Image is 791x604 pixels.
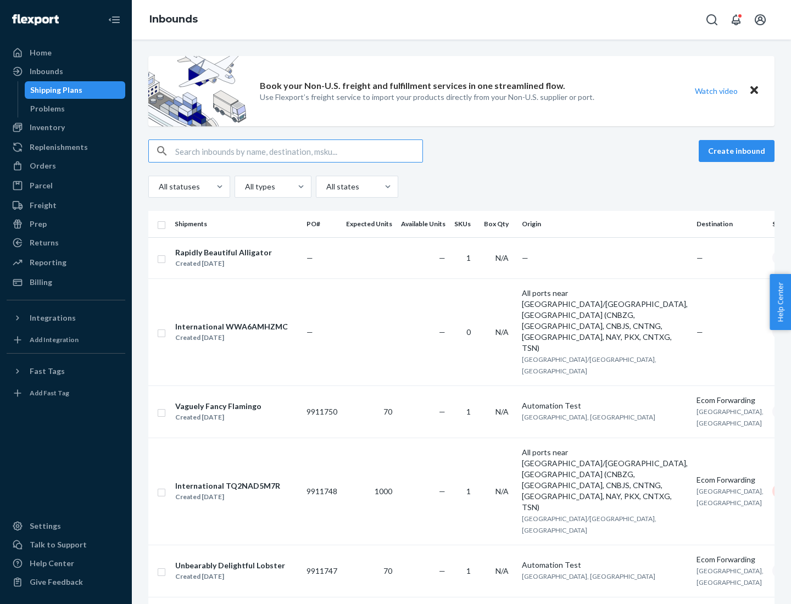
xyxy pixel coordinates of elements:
[141,4,207,36] ol: breadcrumbs
[522,288,688,354] div: All ports near [GEOGRAPHIC_DATA]/[GEOGRAPHIC_DATA], [GEOGRAPHIC_DATA] (CNBZG, [GEOGRAPHIC_DATA], ...
[7,254,125,271] a: Reporting
[522,572,655,580] span: [GEOGRAPHIC_DATA], [GEOGRAPHIC_DATA]
[30,142,88,153] div: Replenishments
[439,407,445,416] span: —
[7,119,125,136] a: Inventory
[7,273,125,291] a: Billing
[7,177,125,194] a: Parcel
[30,66,63,77] div: Inbounds
[30,47,52,58] div: Home
[30,277,52,288] div: Billing
[30,521,61,532] div: Settings
[302,438,342,545] td: 9911748
[30,335,79,344] div: Add Integration
[466,566,471,575] span: 1
[522,560,688,571] div: Automation Test
[175,321,288,332] div: International WWA6AMHZMC
[175,560,285,571] div: Unbearably Delightful Lobster
[30,388,69,398] div: Add Fast Tag
[149,13,198,25] a: Inbounds
[30,237,59,248] div: Returns
[175,258,272,269] div: Created [DATE]
[725,9,747,31] button: Open notifications
[7,517,125,535] a: Settings
[439,566,445,575] span: —
[522,253,528,262] span: —
[383,407,392,416] span: 70
[170,211,302,237] th: Shipments
[439,486,445,496] span: —
[7,138,125,156] a: Replenishments
[30,312,76,323] div: Integrations
[450,211,480,237] th: SKUs
[25,100,126,118] a: Problems
[692,211,768,237] th: Destination
[30,558,74,569] div: Help Center
[175,140,422,162] input: Search inbounds by name, destination, msku...
[7,384,125,402] a: Add Fast Tag
[522,413,655,421] span: [GEOGRAPHIC_DATA], [GEOGRAPHIC_DATA]
[7,234,125,251] a: Returns
[697,327,703,337] span: —
[30,85,82,96] div: Shipping Plans
[439,327,445,337] span: —
[175,412,261,423] div: Created [DATE]
[30,539,87,550] div: Talk to Support
[697,253,703,262] span: —
[697,554,764,565] div: Ecom Forwarding
[175,480,280,491] div: International TQ2NAD5M7R
[7,536,125,553] a: Talk to Support
[30,180,53,191] div: Parcel
[7,573,125,591] button: Give Feedback
[495,486,509,496] span: N/A
[7,215,125,233] a: Prep
[260,80,565,92] p: Book your Non-U.S. freight and fulfillment services in one streamlined flow.
[697,395,764,406] div: Ecom Forwarding
[30,366,65,377] div: Fast Tags
[697,474,764,485] div: Ecom Forwarding
[175,491,280,502] div: Created [DATE]
[30,577,83,588] div: Give Feedback
[30,200,57,211] div: Freight
[244,181,245,192] input: All types
[466,327,471,337] span: 0
[30,160,56,171] div: Orders
[7,331,125,349] a: Add Integration
[7,197,125,214] a: Freight
[747,83,761,99] button: Close
[7,362,125,380] button: Fast Tags
[7,555,125,572] a: Help Center
[175,571,285,582] div: Created [DATE]
[30,122,65,133] div: Inventory
[30,219,47,230] div: Prep
[495,566,509,575] span: N/A
[495,407,509,416] span: N/A
[175,332,288,343] div: Created [DATE]
[12,14,59,25] img: Flexport logo
[466,253,471,262] span: 1
[466,407,471,416] span: 1
[699,140,775,162] button: Create inbound
[30,103,65,114] div: Problems
[7,157,125,175] a: Orders
[302,211,342,237] th: PO#
[7,63,125,80] a: Inbounds
[383,566,392,575] span: 70
[701,9,723,31] button: Open Search Box
[495,253,509,262] span: N/A
[342,211,397,237] th: Expected Units
[770,274,791,330] button: Help Center
[697,407,764,427] span: [GEOGRAPHIC_DATA], [GEOGRAPHIC_DATA]
[495,327,509,337] span: N/A
[466,486,471,496] span: 1
[302,385,342,438] td: 9911750
[439,253,445,262] span: —
[325,181,326,192] input: All states
[7,309,125,327] button: Integrations
[697,567,764,586] span: [GEOGRAPHIC_DATA], [GEOGRAPHIC_DATA]
[260,92,594,103] p: Use Flexport’s freight service to import your products directly from your Non-U.S. supplier or port.
[30,257,66,268] div: Reporting
[480,211,517,237] th: Box Qty
[175,247,272,258] div: Rapidly Beautiful Alligator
